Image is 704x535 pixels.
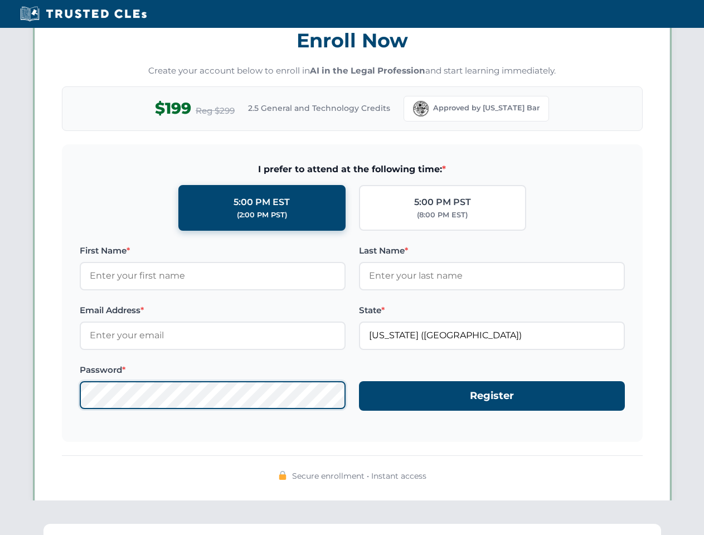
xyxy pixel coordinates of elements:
[359,262,625,290] input: Enter your last name
[359,322,625,349] input: Florida (FL)
[359,381,625,411] button: Register
[80,304,346,317] label: Email Address
[62,23,643,58] h3: Enroll Now
[155,96,191,121] span: $199
[62,65,643,77] p: Create your account below to enroll in and start learning immediately.
[234,195,290,210] div: 5:00 PM EST
[310,65,425,76] strong: AI in the Legal Profession
[80,322,346,349] input: Enter your email
[413,101,429,116] img: Florida Bar
[359,304,625,317] label: State
[292,470,426,482] span: Secure enrollment • Instant access
[80,262,346,290] input: Enter your first name
[417,210,468,221] div: (8:00 PM EST)
[196,104,235,118] span: Reg $299
[278,471,287,480] img: 🔒
[17,6,150,22] img: Trusted CLEs
[80,363,346,377] label: Password
[248,102,390,114] span: 2.5 General and Technology Credits
[80,244,346,257] label: First Name
[237,210,287,221] div: (2:00 PM PST)
[359,244,625,257] label: Last Name
[80,162,625,177] span: I prefer to attend at the following time:
[433,103,540,114] span: Approved by [US_STATE] Bar
[414,195,471,210] div: 5:00 PM PST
